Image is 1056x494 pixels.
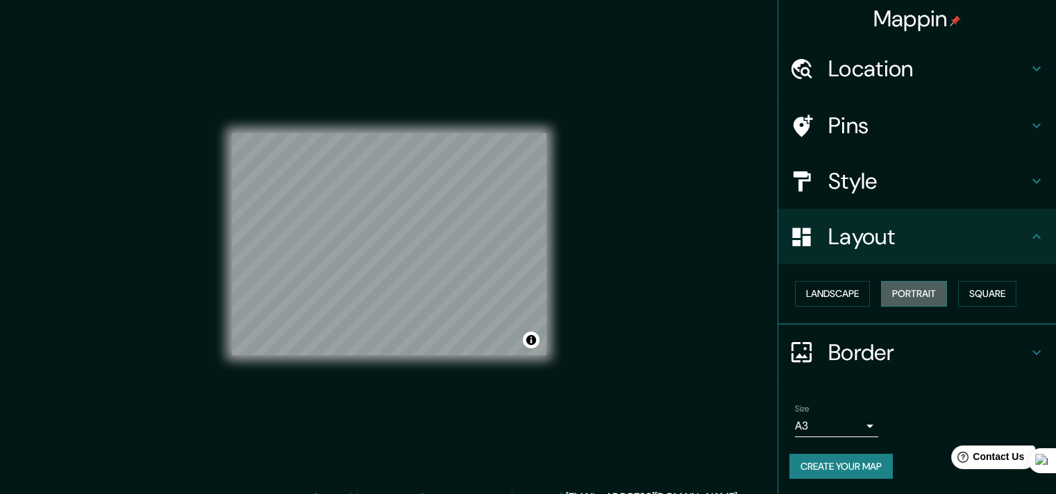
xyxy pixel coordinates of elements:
[881,281,947,307] button: Portrait
[778,98,1056,153] div: Pins
[523,332,539,348] button: Toggle attribution
[828,339,1028,366] h4: Border
[778,209,1056,264] div: Layout
[958,281,1016,307] button: Square
[828,167,1028,195] h4: Style
[873,5,962,33] h4: Mappin
[232,133,546,355] canvas: Map
[795,415,878,437] div: A3
[789,454,893,479] button: Create your map
[828,112,1028,139] h4: Pins
[778,325,1056,380] div: Border
[932,440,1041,479] iframe: Help widget launcher
[778,41,1056,96] div: Location
[795,281,870,307] button: Landscape
[795,402,810,414] label: Size
[828,223,1028,250] h4: Layout
[950,15,961,26] img: pin-icon.png
[778,153,1056,209] div: Style
[828,55,1028,83] h4: Location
